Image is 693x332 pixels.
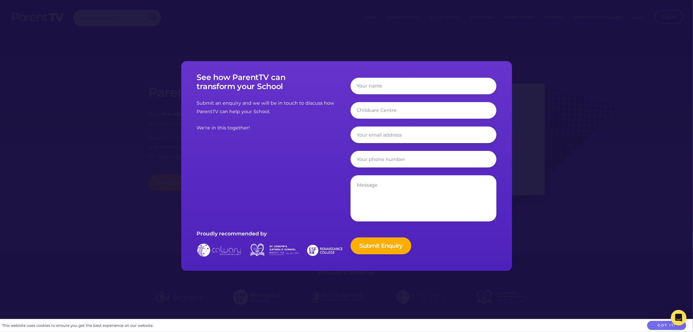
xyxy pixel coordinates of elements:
input: Your phone number [351,151,496,167]
h5: Proudly recommended by [197,231,343,237]
button: Got it! [647,321,686,330]
p: We’re in this together! [197,124,343,132]
input: Submit Enquiry [351,237,412,254]
div: This website uses cookies to ensure you get the best experience on our website. [2,322,153,329]
input: Your name [351,78,496,94]
p: Submit an enquiry and we will be in touch to discuss how ParentTV can help your School. [197,99,343,116]
input: Your email address [351,126,496,143]
input: Childcare Centre [351,102,496,119]
img: logos-schools-form.37a1b95.png [197,241,343,259]
h3: See how ParentTV can transform your School [197,73,343,92]
div: Open Intercom Messenger [671,310,687,325]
